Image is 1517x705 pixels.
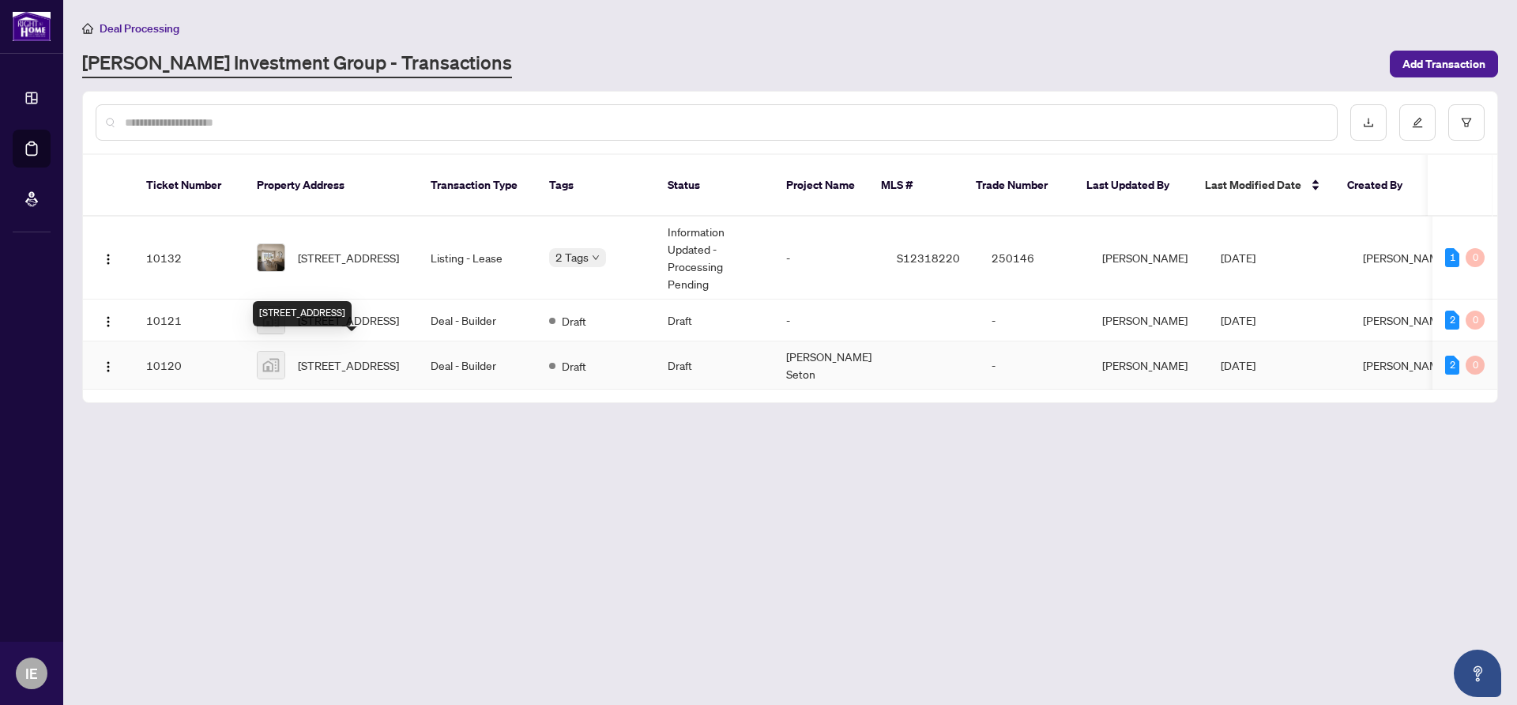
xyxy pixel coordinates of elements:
[102,360,115,373] img: Logo
[1363,117,1374,128] span: download
[102,253,115,266] img: Logo
[1412,117,1423,128] span: edit
[418,217,536,300] td: Listing - Lease
[1090,217,1208,300] td: [PERSON_NAME]
[1466,311,1485,330] div: 0
[258,244,284,271] img: thumbnail-img
[979,217,1090,300] td: 250146
[1192,155,1334,217] th: Last Modified Date
[253,301,352,326] div: [STREET_ADDRESS]
[1445,311,1459,330] div: 2
[655,300,774,341] td: Draft
[774,155,868,217] th: Project Name
[100,21,179,36] span: Deal Processing
[1221,313,1255,327] span: [DATE]
[1221,251,1255,265] span: [DATE]
[1445,248,1459,267] div: 1
[418,300,536,341] td: Deal - Builder
[1402,51,1485,77] span: Add Transaction
[298,249,399,266] span: [STREET_ADDRESS]
[258,352,284,379] img: thumbnail-img
[244,155,418,217] th: Property Address
[655,155,774,217] th: Status
[13,12,51,41] img: logo
[1466,356,1485,375] div: 0
[1363,251,1448,265] span: [PERSON_NAME]
[134,217,244,300] td: 10132
[1334,155,1429,217] th: Created By
[1466,248,1485,267] div: 0
[96,352,121,378] button: Logo
[562,357,586,375] span: Draft
[102,315,115,328] img: Logo
[1454,650,1501,697] button: Open asap
[774,300,884,341] td: -
[1445,356,1459,375] div: 2
[979,341,1090,390] td: -
[82,23,93,34] span: home
[562,312,586,330] span: Draft
[774,341,884,390] td: [PERSON_NAME] Seton
[1448,104,1485,141] button: filter
[1090,300,1208,341] td: [PERSON_NAME]
[897,251,960,265] span: S12318220
[1363,313,1448,327] span: [PERSON_NAME]
[134,341,244,390] td: 10120
[655,341,774,390] td: Draft
[96,307,121,333] button: Logo
[979,300,1090,341] td: -
[536,155,655,217] th: Tags
[298,356,399,374] span: [STREET_ADDRESS]
[1350,104,1387,141] button: download
[1221,358,1255,372] span: [DATE]
[555,248,589,266] span: 2 Tags
[25,662,38,684] span: IE
[418,155,536,217] th: Transaction Type
[655,217,774,300] td: Information Updated - Processing Pending
[1074,155,1192,217] th: Last Updated By
[592,254,600,262] span: down
[963,155,1074,217] th: Trade Number
[82,50,512,78] a: [PERSON_NAME] Investment Group - Transactions
[1363,358,1448,372] span: [PERSON_NAME]
[1461,117,1472,128] span: filter
[774,217,884,300] td: -
[1090,341,1208,390] td: [PERSON_NAME]
[868,155,963,217] th: MLS #
[134,155,244,217] th: Ticket Number
[418,341,536,390] td: Deal - Builder
[1399,104,1436,141] button: edit
[134,300,244,341] td: 10121
[96,245,121,270] button: Logo
[1205,176,1301,194] span: Last Modified Date
[1390,51,1498,77] button: Add Transaction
